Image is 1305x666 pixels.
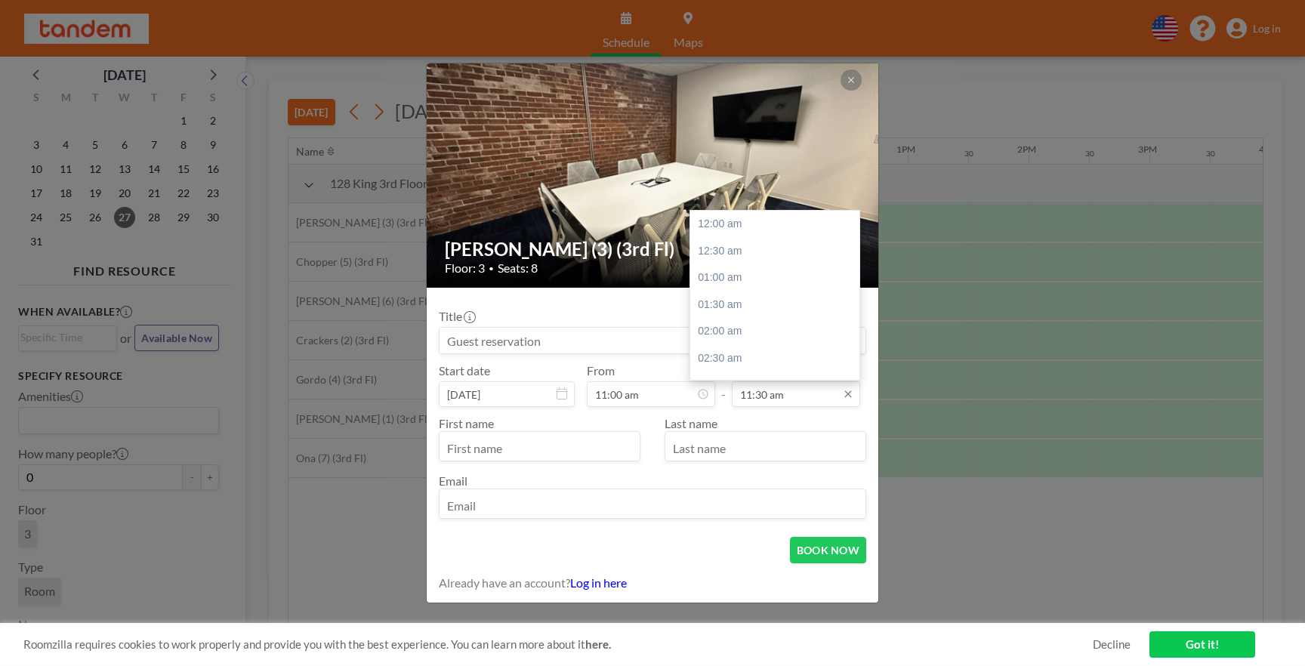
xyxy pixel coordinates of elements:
span: • [489,263,494,274]
span: Seats: 8 [498,261,538,276]
span: Already have an account? [439,575,570,590]
input: Last name [665,435,865,461]
span: Floor: 3 [445,261,485,276]
div: 03:00 am [690,372,859,399]
label: Email [439,473,467,488]
img: 537.jpg [427,5,880,345]
label: Start date [439,363,490,378]
label: Last name [665,416,717,430]
span: - [721,368,726,402]
label: From [587,363,615,378]
a: Log in here [570,575,627,590]
a: here. [585,637,611,651]
label: Title [439,309,474,324]
button: BOOK NOW [790,537,866,563]
div: 12:00 am [690,211,859,238]
a: Decline [1093,637,1131,652]
h2: [PERSON_NAME] (3) (3rd Fl) [445,238,862,261]
input: Email [440,492,865,518]
div: 02:30 am [690,345,859,372]
a: Got it! [1149,631,1255,658]
div: 02:00 am [690,318,859,345]
label: First name [439,416,494,430]
input: First name [440,435,640,461]
div: 01:30 am [690,291,859,319]
div: 12:30 am [690,238,859,265]
span: Roomzilla requires cookies to work properly and provide you with the best experience. You can lea... [23,637,1093,652]
div: 01:00 am [690,264,859,291]
input: Guest reservation [440,328,865,353]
